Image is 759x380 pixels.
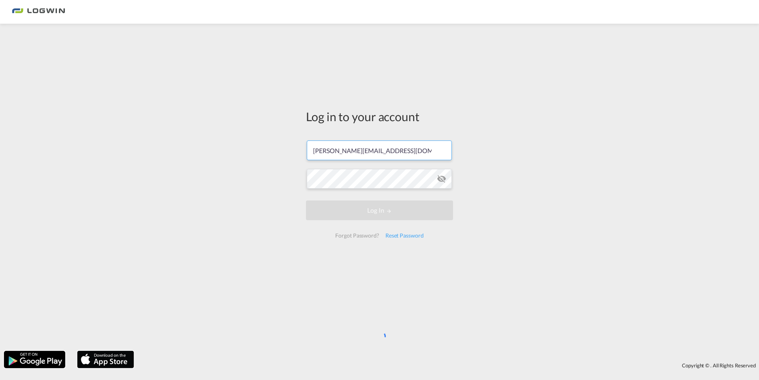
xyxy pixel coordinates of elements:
[76,350,135,369] img: apple.png
[332,228,382,243] div: Forgot Password?
[437,174,446,183] md-icon: icon-eye-off
[382,228,427,243] div: Reset Password
[3,350,66,369] img: google.png
[306,200,453,220] button: LOGIN
[138,359,759,372] div: Copyright © . All Rights Reserved
[12,3,65,21] img: bc73a0e0d8c111efacd525e4c8ad7d32.png
[307,140,452,160] input: Enter email/phone number
[306,108,453,125] div: Log in to your account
